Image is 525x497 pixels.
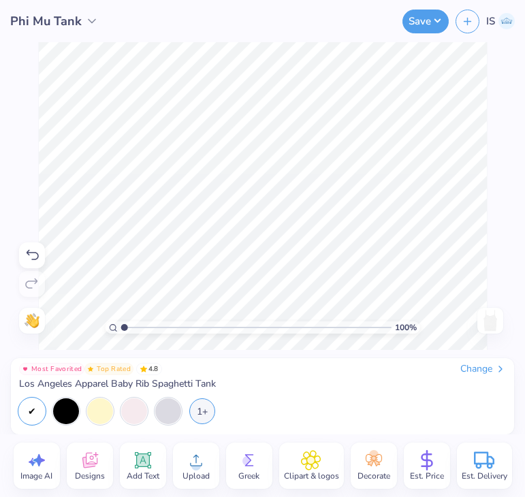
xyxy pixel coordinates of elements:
button: Save [402,10,449,33]
span: Los Angeles Apparel Baby Rib Spaghetti Tank [19,378,216,390]
span: Most Favorited [31,366,82,372]
span: Clipart & logos [284,470,339,481]
span: Greek [238,470,259,481]
span: Designs [75,470,105,481]
span: Decorate [357,470,390,481]
img: Top Rated sort [87,366,94,372]
span: IS [486,14,495,29]
span: Est. Price [410,470,444,481]
a: IS [486,13,515,29]
img: Isabel Sojka [498,13,515,29]
span: Top Rated [97,366,131,372]
button: Badge Button [19,363,84,375]
div: Change [460,363,506,375]
div: 1+ [189,398,215,424]
img: Back [479,310,501,332]
button: Badge Button [84,363,133,375]
span: 4.8 [136,363,162,375]
span: Phi Mu Tank [10,12,82,31]
span: Add Text [127,470,159,481]
span: 100 % [395,321,417,334]
span: Image AI [20,470,52,481]
span: Upload [182,470,210,481]
span: Est. Delivery [462,470,507,481]
img: Most Favorited sort [22,366,29,372]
